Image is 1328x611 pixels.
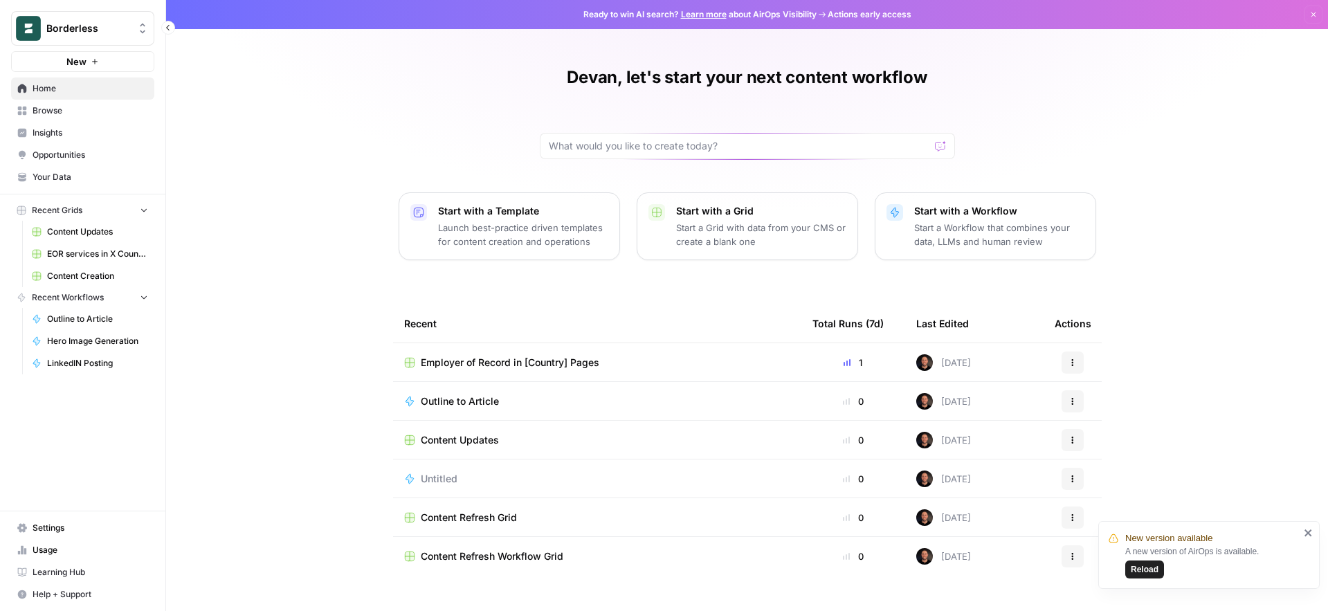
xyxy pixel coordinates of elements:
p: Start with a Template [438,204,608,218]
img: Borderless Logo [16,16,41,41]
div: 0 [812,472,894,486]
img: eu7dk7ikjikpmnmm9h80gf881ba6 [916,354,933,371]
a: Usage [11,539,154,561]
span: Hero Image Generation [47,335,148,347]
button: New [11,51,154,72]
div: Recent [404,304,790,343]
a: Hero Image Generation [26,330,154,352]
button: close [1304,527,1313,538]
a: Content Updates [404,433,790,447]
p: Start with a Grid [676,204,846,218]
a: LinkedIN Posting [26,352,154,374]
span: Your Data [33,171,148,183]
a: Home [11,77,154,100]
span: Outline to Article [47,313,148,325]
span: Recent Grids [32,204,82,217]
div: [DATE] [916,548,971,565]
a: Outline to Article [404,394,790,408]
a: Settings [11,517,154,539]
input: What would you like to create today? [549,139,929,153]
span: Learning Hub [33,566,148,578]
p: Launch best-practice driven templates for content creation and operations [438,221,608,248]
img: eu7dk7ikjikpmnmm9h80gf881ba6 [916,509,933,526]
a: Content Refresh Workflow Grid [404,549,790,563]
button: Recent Workflows [11,287,154,308]
span: Reload [1131,563,1158,576]
img: eu7dk7ikjikpmnmm9h80gf881ba6 [916,471,933,487]
span: Browse [33,104,148,117]
a: Content Refresh Grid [404,511,790,525]
div: Total Runs (7d) [812,304,884,343]
button: Reload [1125,560,1164,578]
span: Help + Support [33,588,148,601]
a: Learning Hub [11,561,154,583]
span: Recent Workflows [32,291,104,304]
div: [DATE] [916,471,971,487]
button: Recent Grids [11,200,154,221]
a: Browse [11,100,154,122]
div: [DATE] [916,393,971,410]
span: Content Updates [47,226,148,238]
span: Insights [33,127,148,139]
div: 1 [812,356,894,370]
span: Home [33,82,148,95]
a: Untitled [404,472,790,486]
div: [DATE] [916,432,971,448]
img: eu7dk7ikjikpmnmm9h80gf881ba6 [916,393,933,410]
div: 0 [812,394,894,408]
button: Help + Support [11,583,154,605]
img: eu7dk7ikjikpmnmm9h80gf881ba6 [916,432,933,448]
button: Workspace: Borderless [11,11,154,46]
a: Your Data [11,166,154,188]
button: Start with a WorkflowStart a Workflow that combines your data, LLMs and human review [875,192,1096,260]
div: 0 [812,549,894,563]
span: New [66,55,87,69]
div: A new version of AirOps is available. [1125,545,1300,578]
span: Content Creation [47,270,148,282]
span: Borderless [46,21,130,35]
h1: Devan, let's start your next content workflow [567,66,927,89]
span: Employer of Record in [Country] Pages [421,356,599,370]
a: Employer of Record in [Country] Pages [404,356,790,370]
span: New version available [1125,531,1212,545]
div: Actions [1055,304,1091,343]
button: Start with a GridStart a Grid with data from your CMS or create a blank one [637,192,858,260]
a: EOR services in X Country [26,243,154,265]
span: Untitled [421,472,457,486]
a: Content Creation [26,265,154,287]
span: Settings [33,522,148,534]
img: eu7dk7ikjikpmnmm9h80gf881ba6 [916,548,933,565]
span: Content Updates [421,433,499,447]
span: Usage [33,544,148,556]
div: 0 [812,511,894,525]
a: Outline to Article [26,308,154,330]
p: Start a Grid with data from your CMS or create a blank one [676,221,846,248]
div: Last Edited [916,304,969,343]
a: Learn more [681,9,727,19]
span: Content Refresh Grid [421,511,517,525]
div: 0 [812,433,894,447]
span: Ready to win AI search? about AirOps Visibility [583,8,817,21]
p: Start a Workflow that combines your data, LLMs and human review [914,221,1084,248]
a: Insights [11,122,154,144]
span: Opportunities [33,149,148,161]
span: EOR services in X Country [47,248,148,260]
span: Outline to Article [421,394,499,408]
button: Start with a TemplateLaunch best-practice driven templates for content creation and operations [399,192,620,260]
span: Content Refresh Workflow Grid [421,549,563,563]
div: [DATE] [916,354,971,371]
p: Start with a Workflow [914,204,1084,218]
a: Opportunities [11,144,154,166]
div: [DATE] [916,509,971,526]
span: Actions early access [828,8,911,21]
span: LinkedIN Posting [47,357,148,370]
a: Content Updates [26,221,154,243]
